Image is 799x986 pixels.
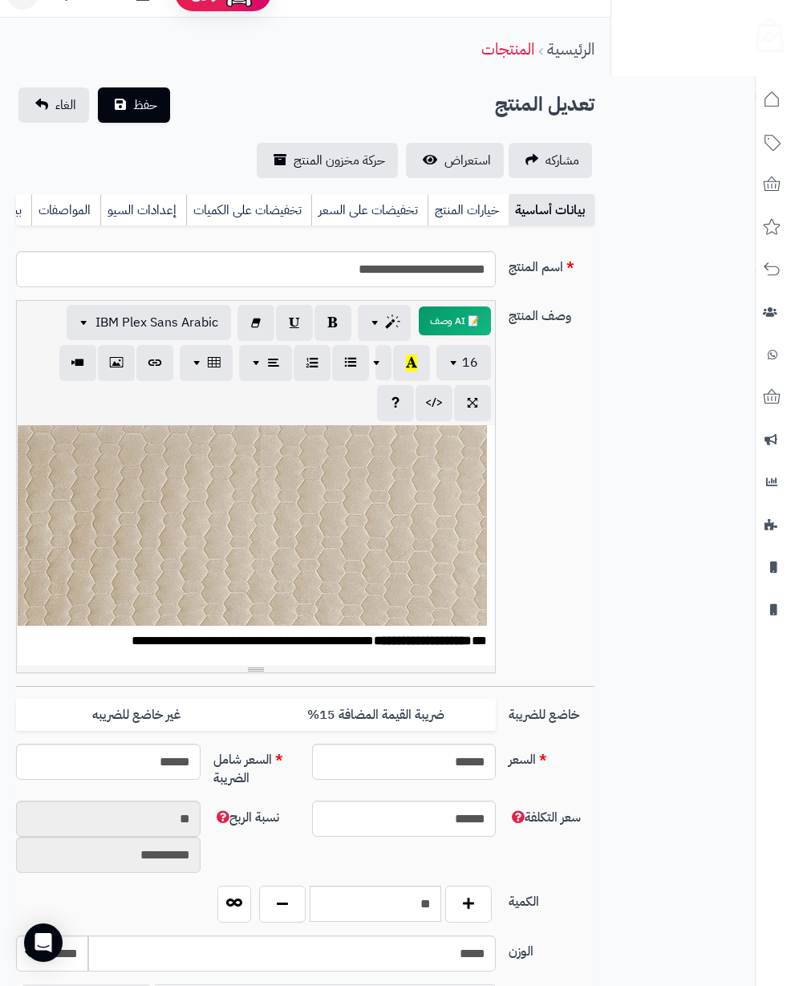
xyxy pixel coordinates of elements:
a: حركة مخزون المنتج [257,143,398,178]
button: حفظ [98,87,170,123]
a: تخفيضات على الكميات [186,194,311,226]
button: 📝 AI وصف [419,306,491,335]
span: حركة مخزون المنتج [294,151,385,170]
a: خيارات المنتج [428,194,509,226]
a: استعراض [406,143,504,178]
span: نسبة الربح [213,808,279,827]
label: الكمية [502,886,601,911]
a: تخفيضات على السعر [311,194,428,226]
label: خاضع للضريبة [502,699,601,724]
a: الرئيسية [547,37,594,61]
button: IBM Plex Sans Arabic [67,305,231,340]
label: ضريبة القيمة المضافة 15% [256,699,496,732]
label: وصف المنتج [502,300,601,326]
span: الغاء [55,95,76,115]
a: المواصفات [31,194,100,226]
span: حفظ [133,95,157,115]
a: مشاركه [509,143,592,178]
label: اسم المنتج [502,251,601,277]
a: إعدادات السيو [100,194,186,226]
span: IBM Plex Sans Arabic [95,313,218,332]
label: الوزن [502,935,601,961]
div: Open Intercom Messenger [24,923,63,962]
span: مشاركه [546,151,579,170]
h2: تعديل المنتج [495,88,594,121]
a: الغاء [18,87,89,123]
button: 16 [436,345,491,380]
span: 16 [462,353,478,372]
span: سعر التكلفة [509,808,581,827]
label: غير خاضع للضريبه [16,699,256,732]
a: بيانات أساسية [509,194,594,226]
a: المنتجات [481,37,534,61]
label: السعر [502,744,601,769]
img: logo [745,12,784,52]
label: السعر شامل الضريبة [207,744,306,788]
span: استعراض [444,151,491,170]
